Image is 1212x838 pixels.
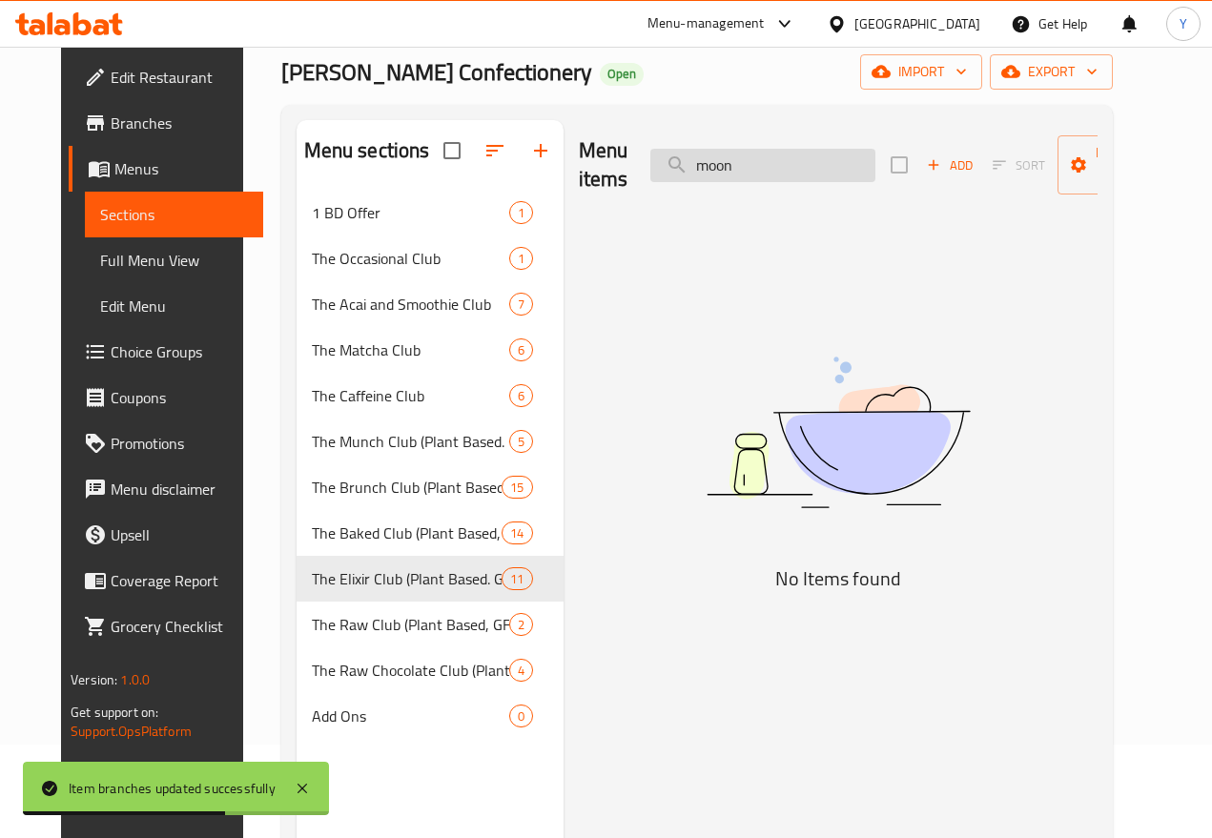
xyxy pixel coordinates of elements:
a: Coverage Report [69,558,263,603]
span: Add [924,154,976,176]
div: items [509,338,533,361]
span: 14 [503,524,531,542]
a: Upsell [69,512,263,558]
span: 4 [510,662,532,680]
span: Edit Restaurant [111,66,248,89]
div: The Elixir Club (Plant Based. GF, RSF)11 [297,556,564,602]
button: Manage items [1058,135,1185,194]
span: 6 [510,387,532,405]
a: Full Menu View [85,237,263,283]
span: 11 [503,570,531,588]
span: Full Menu View [100,249,248,272]
span: Open [600,66,644,82]
span: The Raw Club (Plant Based, GF, RSF) [312,613,509,636]
a: Menu disclaimer [69,466,263,512]
div: 1 BD Offer1 [297,190,564,235]
div: The Baked Club (Plant Based, GF, RSF)14 [297,510,564,556]
span: Branches [111,112,248,134]
a: Grocery Checklist [69,603,263,649]
span: Version: [71,667,117,692]
div: The Caffeine Club6 [297,373,564,419]
div: The Matcha Club6 [297,327,564,373]
span: 15 [503,479,531,497]
a: Support.OpsPlatform [71,719,192,744]
div: items [502,567,532,590]
input: search [650,149,875,182]
span: The Baked Club (Plant Based, GF, RSF) [312,521,503,544]
div: Item branches updated successfully [69,778,276,799]
span: Select all sections [432,131,472,171]
span: 7 [510,296,532,314]
span: import [875,60,967,84]
span: Choice Groups [111,340,248,363]
a: Choice Groups [69,329,263,375]
span: Menus [114,157,248,180]
span: The Caffeine Club [312,384,509,407]
span: 2 [510,616,532,634]
div: items [509,613,533,636]
a: Coupons [69,375,263,420]
span: The Matcha Club [312,338,509,361]
span: 5 [510,433,532,451]
span: Get support on: [71,700,158,725]
h2: Menu items [579,136,628,194]
span: Sort sections [472,128,518,174]
span: The Brunch Club (Plant Based, GF, RSF) [312,476,503,499]
span: The Occasional Club [312,247,509,270]
div: The Munch Club (Plant Based. GF, RSF)5 [297,419,564,464]
span: Add Ons [312,705,509,727]
button: export [990,54,1113,90]
img: dish.svg [600,306,1077,559]
a: Edit Restaurant [69,54,263,100]
span: 0 [510,707,532,726]
nav: Menu sections [297,182,564,746]
span: Upsell [111,523,248,546]
span: Grocery Checklist [111,615,248,638]
div: items [509,201,533,224]
a: Promotions [69,420,263,466]
div: Add Ons0 [297,693,564,739]
span: export [1005,60,1098,84]
div: The Raw Club (Plant Based, GF, RSF)2 [297,602,564,647]
a: Menus [69,146,263,192]
span: 1 [510,250,532,268]
span: The Munch Club (Plant Based. GF, RSF) [312,430,509,453]
span: [PERSON_NAME] Confectionery [281,51,592,93]
span: The Acai and Smoothie Club [312,293,509,316]
button: Add [919,151,980,180]
div: [GEOGRAPHIC_DATA] [854,13,980,34]
div: items [509,659,533,682]
a: Edit Menu [85,283,263,329]
span: 1 BD Offer [312,201,509,224]
span: Sections [100,203,248,226]
span: 1.0.0 [120,667,150,692]
h5: No Items found [600,563,1077,594]
a: Branches [69,100,263,146]
div: items [502,521,532,544]
div: The Acai and Smoothie Club7 [297,281,564,327]
div: The Raw Chocolate Club (Plant Based. GF, RSF)4 [297,647,564,693]
span: 1 [510,204,532,222]
a: Sections [85,192,263,237]
div: The Brunch Club (Plant Based, GF, RSF)15 [297,464,564,510]
span: Edit Menu [100,295,248,317]
span: The Raw Chocolate Club (Plant Based. GF, RSF) [312,659,509,682]
div: The Occasional Club1 [297,235,564,281]
div: items [509,705,533,727]
div: Open [600,63,644,86]
span: Y [1180,13,1187,34]
div: items [509,247,533,270]
span: Promotions [111,432,248,455]
span: Menu disclaimer [111,478,248,501]
div: Menu-management [647,12,765,35]
span: Coverage Report [111,569,248,592]
span: 6 [510,341,532,359]
span: The Elixir Club (Plant Based. GF, RSF) [312,567,503,590]
div: items [509,384,533,407]
button: import [860,54,982,90]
